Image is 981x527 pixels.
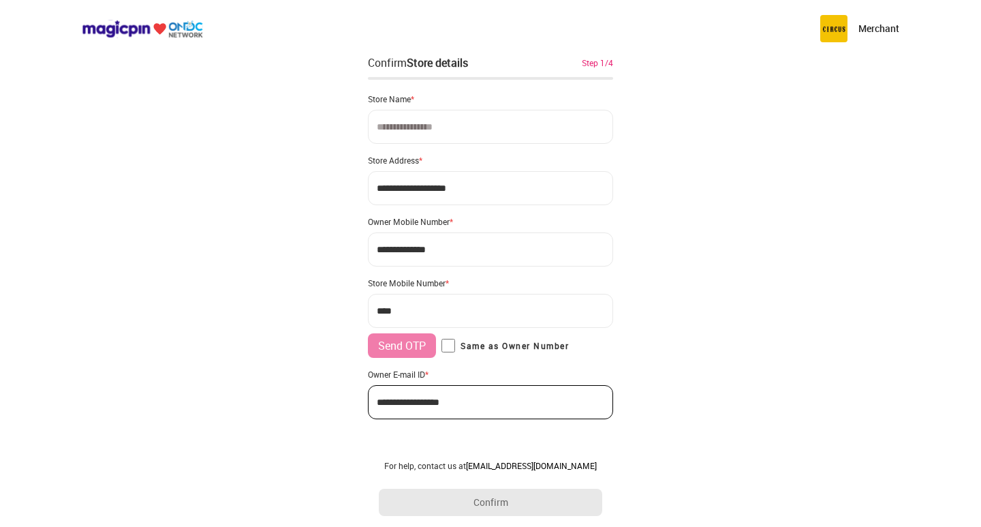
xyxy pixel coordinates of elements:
p: Merchant [858,22,899,35]
img: ondc-logo-new-small.8a59708e.svg [82,20,203,38]
a: [EMAIL_ADDRESS][DOMAIN_NAME] [466,460,597,471]
label: Same as Owner Number [441,339,569,352]
div: Store details [407,55,468,70]
div: Store Address [368,155,613,166]
div: Step 1/4 [582,57,613,69]
div: Owner Mobile Number [368,216,613,227]
button: Send OTP [368,333,436,358]
input: Same as Owner Number [441,339,455,352]
div: Store Name [368,93,613,104]
div: For help, contact us at [379,460,602,471]
div: Owner E-mail ID [368,369,613,380]
div: Store Mobile Number [368,277,613,288]
img: circus.b677b59b.png [820,15,847,42]
div: Confirm [368,55,468,71]
button: Confirm [379,489,602,516]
